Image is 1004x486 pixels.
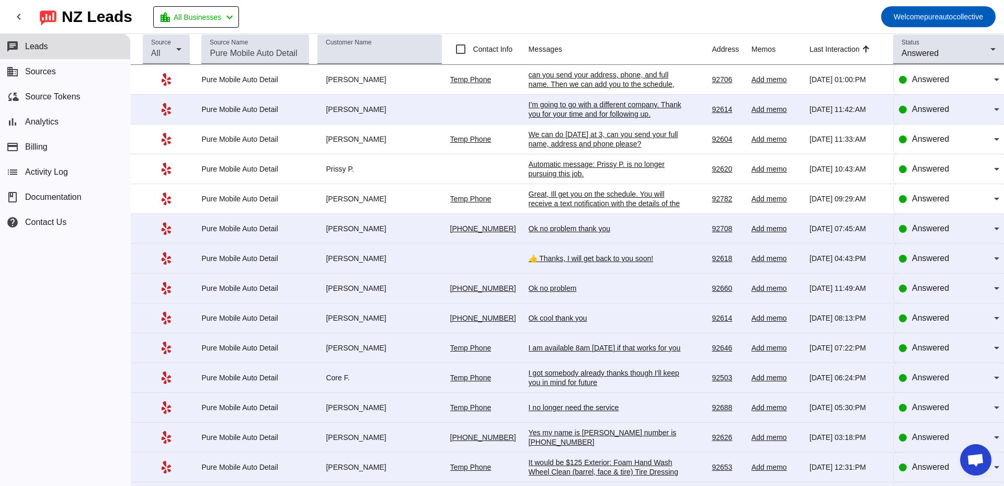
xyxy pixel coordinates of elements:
mat-icon: business [6,65,19,78]
span: Documentation [25,193,82,202]
mat-icon: Yelp [160,73,173,86]
th: Memos [751,34,809,65]
div: 92604 [712,134,743,144]
div: 92614 [712,105,743,114]
div: Add memo [751,284,801,293]
div: Add memo [751,462,801,472]
mat-icon: Yelp [160,431,173,444]
span: All [151,49,161,58]
span: Answered [902,49,939,58]
a: Temp Phone [450,195,492,203]
div: [DATE] 05:30:PM [809,403,885,412]
div: [PERSON_NAME] [317,254,441,263]
span: Answered [912,254,949,263]
span: Source Tokens [25,92,81,101]
div: 92660 [712,284,743,293]
mat-label: Source Name [210,39,248,46]
div: [PERSON_NAME] [317,105,441,114]
mat-icon: chat [6,40,19,53]
a: Temp Phone [450,463,492,471]
mat-icon: Yelp [160,371,173,384]
div: 92618 [712,254,743,263]
div: [PERSON_NAME] [317,313,441,323]
div: [PERSON_NAME] [317,284,441,293]
div: [PERSON_NAME] [317,194,441,204]
div: Pure Mobile Auto Detail [201,105,309,114]
span: Answered [912,313,949,322]
div: Great, Ill get you on the schedule. You will receive a text notification with the details of the ... [529,189,686,236]
div: 92503 [712,373,743,382]
mat-icon: Yelp [160,222,173,235]
div: Add memo [751,105,801,114]
div: Ok no problem thank you [529,224,686,233]
div: 92614 [712,313,743,323]
mat-label: Source [151,39,171,46]
div: Open chat [960,444,991,476]
div: Core F. [317,373,441,382]
mat-icon: chevron_left [13,10,25,23]
div: I am available 8am [DATE] if that works for you [529,343,686,353]
span: Answered [912,462,949,471]
span: Answered [912,134,949,143]
span: Answered [912,433,949,442]
mat-icon: Yelp [160,312,173,324]
div: [PERSON_NAME] [317,134,441,144]
mat-icon: help [6,216,19,229]
span: Sources [25,67,56,76]
div: 👍 Thanks, I will get back to you soon! [529,254,686,263]
a: [PHONE_NUMBER] [450,224,516,233]
mat-icon: Yelp [160,342,173,354]
input: Pure Mobile Auto Detail [210,47,301,60]
div: We can do [DATE] at 3, can you send your full name, address and phone please? [529,130,686,149]
div: Pure Mobile Auto Detail [201,254,309,263]
mat-label: Status [902,39,919,46]
div: Add memo [751,194,801,204]
div: 92646 [712,343,743,353]
span: Answered [912,105,949,114]
label: Contact Info [471,44,513,54]
div: [DATE] 07:45:AM [809,224,885,233]
span: Welcome [894,13,924,21]
div: Add memo [751,343,801,353]
th: Messages [529,34,712,65]
div: Add memo [751,403,801,412]
div: [DATE] 04:43:PM [809,254,885,263]
mat-icon: Yelp [160,193,173,205]
div: [PERSON_NAME] [317,403,441,412]
span: Answered [912,373,949,382]
span: Answered [912,194,949,203]
div: Prissy P. [317,164,441,174]
div: Automatic message: Prissy P. is no longer pursuing this job. [529,160,686,178]
mat-icon: Yelp [160,461,173,473]
div: Pure Mobile Auto Detail [201,224,309,233]
div: Add memo [751,373,801,382]
div: 92688 [712,403,743,412]
span: All Businesses [174,10,221,25]
mat-icon: location_city [159,11,172,24]
div: Add memo [751,433,801,442]
div: [DATE] 06:24:PM [809,373,885,382]
mat-icon: Yelp [160,103,173,116]
div: Pure Mobile Auto Detail [201,75,309,84]
span: Contact Us [25,218,66,227]
div: Pure Mobile Auto Detail [201,194,309,204]
div: Pure Mobile Auto Detail [201,164,309,174]
div: Add memo [751,164,801,174]
div: 92653 [712,462,743,472]
div: [PERSON_NAME] [317,75,441,84]
div: Pure Mobile Auto Detail [201,134,309,144]
div: [PERSON_NAME] [317,433,441,442]
div: [DATE] 08:13:PM [809,313,885,323]
a: Temp Phone [450,403,492,412]
mat-icon: Yelp [160,401,173,414]
button: Welcomepureautocollective [881,6,996,27]
div: 92626 [712,433,743,442]
div: 92620 [712,164,743,174]
div: [PERSON_NAME] [317,462,441,472]
a: Temp Phone [450,344,492,352]
a: [PHONE_NUMBER] [450,314,516,322]
span: Answered [912,224,949,233]
mat-icon: Yelp [160,252,173,265]
mat-icon: Yelp [160,133,173,145]
div: Add memo [751,75,801,84]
